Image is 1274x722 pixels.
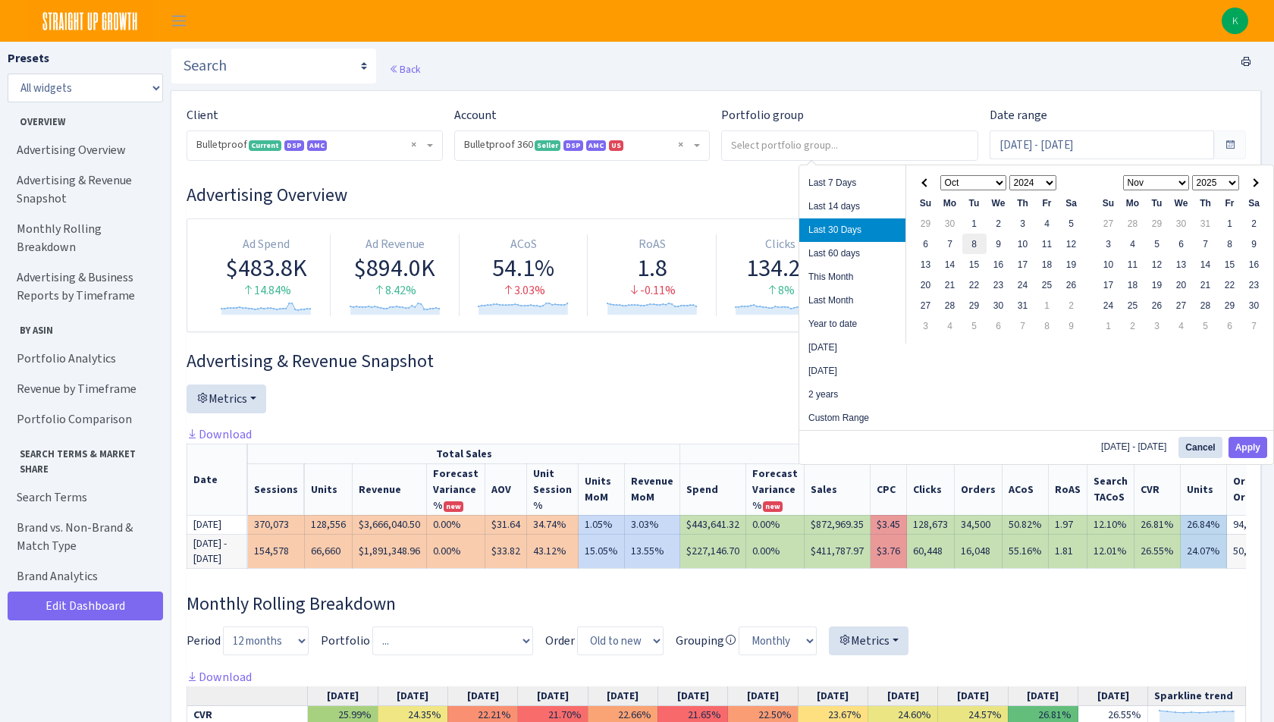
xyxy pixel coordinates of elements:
td: 26.84% [1181,515,1227,534]
th: Sa [1059,193,1084,213]
li: Year to date [799,312,905,336]
a: Back [389,62,420,76]
li: Last Month [799,289,905,312]
li: Last 14 days [799,195,905,218]
td: 6 [1218,315,1242,336]
td: 7 [1011,315,1035,336]
th: We [1169,193,1194,213]
div: $483.8K [209,253,324,282]
td: 5 [1194,315,1218,336]
label: Client [187,106,218,124]
td: 9 [1059,315,1084,336]
h3: Widget #2 [187,350,1246,372]
td: 24 [1097,295,1121,315]
th: Fr [1035,193,1059,213]
th: Orders [955,463,1003,515]
td: 0.00% [427,515,485,534]
button: Metrics [187,385,266,413]
div: 8% [723,282,839,300]
td: 34,500 [955,515,1003,534]
th: [DATE] [938,686,1008,706]
td: 13 [914,254,938,275]
th: Total Sales [248,444,680,463]
h3: Widget #38 [187,593,1246,615]
a: Search Terms [8,482,159,513]
td: $872,969.35 [805,515,871,534]
th: [DATE] [308,686,378,706]
th: Mo [938,193,962,213]
td: 6 [914,234,938,254]
th: Mo [1121,193,1145,213]
li: Last 7 Days [799,171,905,195]
span: By ASIN [8,317,158,337]
td: 13.55% [625,534,680,568]
td: 29 [1218,295,1242,315]
a: Advertising & Business Reports by Timeframe [8,262,159,311]
td: 27 [1097,213,1121,234]
td: 1 [1218,213,1242,234]
li: [DATE] [799,359,905,383]
th: We [987,193,1011,213]
h3: Widget #1 [187,184,1246,206]
td: 128,673 [907,515,955,534]
td: [DATE] [187,515,248,534]
div: $894.0K [337,253,453,282]
td: 55.16% [1003,534,1049,568]
td: 7 [1242,315,1266,336]
div: Ad Spend [209,236,324,253]
li: 2 years [799,383,905,407]
a: Revenue by Timeframe [8,374,159,404]
th: Date [187,444,248,515]
a: Brand vs. Non-Brand & Match Type [8,513,159,561]
td: 2 [987,213,1011,234]
td: 11 [1121,254,1145,275]
td: 43.12% [527,534,579,568]
div: 8.42% [337,282,453,300]
span: AMC [586,140,606,151]
td: 12 [1145,254,1169,275]
th: Sparkline trend [1148,686,1246,706]
td: 2 [1059,295,1084,315]
td: 30 [1242,295,1266,315]
td: 25 [1121,295,1145,315]
td: 1.81 [1049,534,1087,568]
span: Bulletproof 360 <span class="badge badge-success">Seller</span><span class="badge badge-primary">... [464,137,692,152]
td: 8 [1218,234,1242,254]
td: 27 [914,295,938,315]
a: Edit Dashboard [8,592,163,620]
td: 1 [1035,295,1059,315]
th: [DATE] [798,686,868,706]
td: 154,578 [248,534,305,568]
a: Portfolio Comparison [8,404,159,435]
td: 60,448 [907,534,955,568]
th: [DATE] [728,686,798,706]
td: $3,666,040.50 [353,515,427,534]
span: Search Terms & Market Share [8,441,158,476]
th: [DATE] [1078,686,1148,706]
label: Presets [8,49,49,67]
td: 8 [1035,315,1059,336]
td: 18 [1035,254,1059,275]
th: CVR [1134,463,1181,515]
td: 25 [1035,275,1059,295]
div: 134.2K [723,253,839,282]
span: Remove all items [678,137,683,152]
th: Sessions [248,463,305,515]
div: -0.11% [594,282,710,300]
td: 4 [1169,315,1194,336]
td: 17 [1011,254,1035,275]
span: Bulletproof <span class="badge badge-success">Current</span><span class="badge badge-primary">DSP... [196,137,424,152]
div: 3.03% [466,282,582,300]
td: 7 [938,234,962,254]
td: 26 [1145,295,1169,315]
li: Last 30 Days [799,218,905,242]
td: 3 [914,315,938,336]
div: Ad Revenue [337,236,453,253]
td: 24 [1011,275,1035,295]
td: 28 [938,295,962,315]
th: Tu [962,193,987,213]
td: $31.64 [485,515,527,534]
td: 1 [962,213,987,234]
td: 22 [1218,275,1242,295]
label: Account [454,106,497,124]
